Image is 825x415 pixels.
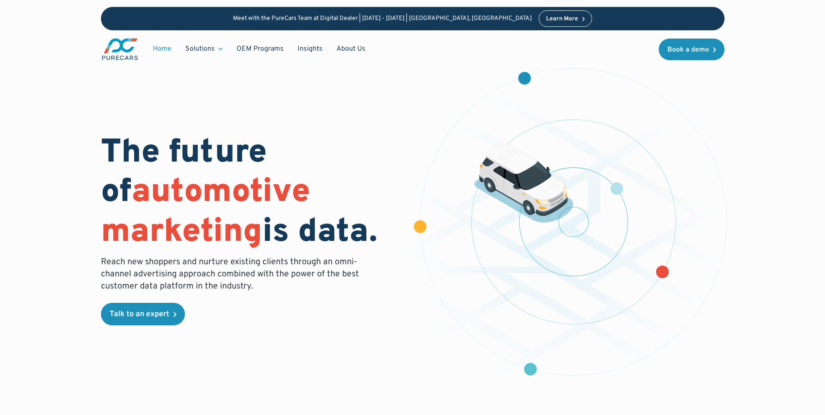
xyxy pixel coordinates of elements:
img: purecars logo [101,37,139,61]
a: Book a demo [659,39,725,60]
h1: The future of is data. [101,134,402,253]
a: Learn More [539,10,592,27]
div: Talk to an expert [110,311,169,318]
img: illustration of a vehicle [474,144,574,223]
p: Reach new shoppers and nurture existing clients through an omni-channel advertising approach comb... [101,256,364,292]
a: About Us [330,41,372,57]
div: Learn More [546,16,578,22]
div: Solutions [185,44,215,54]
span: automotive marketing [101,172,310,253]
a: Insights [291,41,330,57]
div: Book a demo [667,46,709,53]
a: OEM Programs [230,41,291,57]
div: Solutions [178,41,230,57]
a: Home [146,41,178,57]
a: Talk to an expert [101,303,185,325]
a: main [101,37,139,61]
p: Meet with the PureCars Team at Digital Dealer | [DATE] - [DATE] | [GEOGRAPHIC_DATA], [GEOGRAPHIC_... [233,15,532,23]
